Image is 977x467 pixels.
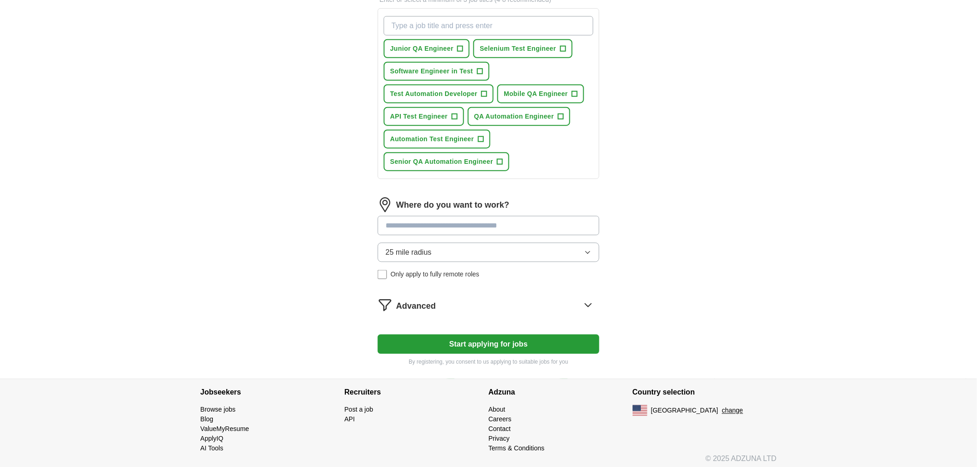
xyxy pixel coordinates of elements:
[468,107,570,126] button: QA Automation Engineer
[384,16,593,36] input: Type a job title and press enter
[384,130,490,149] button: Automation Test Engineer
[480,44,556,54] span: Selenium Test Engineer
[390,112,448,121] span: API Test Engineer
[633,379,777,405] h4: Country selection
[396,300,436,312] span: Advanced
[384,107,464,126] button: API Test Engineer
[384,62,489,81] button: Software Engineer in Test
[497,84,584,103] button: Mobile QA Engineer
[200,416,213,423] a: Blog
[344,406,373,413] a: Post a job
[378,198,392,212] img: location.png
[390,134,474,144] span: Automation Test Engineer
[474,112,554,121] span: QA Automation Engineer
[390,44,453,54] span: Junior QA Engineer
[390,66,473,76] span: Software Engineer in Test
[386,247,432,258] span: 25 mile radius
[391,269,479,279] span: Only apply to fully remote roles
[200,406,235,413] a: Browse jobs
[488,435,510,443] a: Privacy
[200,435,223,443] a: ApplyIQ
[488,445,544,452] a: Terms & Conditions
[651,406,718,416] span: [GEOGRAPHIC_DATA]
[378,358,599,366] p: By registering, you consent to us applying to suitable jobs for you
[722,406,743,416] button: change
[344,416,355,423] a: API
[488,425,511,433] a: Contact
[488,416,512,423] a: Careers
[378,270,387,279] input: Only apply to fully remote roles
[473,39,572,58] button: Selenium Test Engineer
[504,89,568,99] span: Mobile QA Engineer
[390,157,493,167] span: Senior QA Automation Engineer
[384,152,509,171] button: Senior QA Automation Engineer
[633,405,647,416] img: US flag
[378,298,392,312] img: filter
[378,243,599,262] button: 25 mile radius
[384,39,470,58] button: Junior QA Engineer
[378,335,599,354] button: Start applying for jobs
[200,445,223,452] a: AI Tools
[488,406,506,413] a: About
[384,84,494,103] button: Test Automation Developer
[390,89,477,99] span: Test Automation Developer
[200,425,249,433] a: ValueMyResume
[396,199,509,211] label: Where do you want to work?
